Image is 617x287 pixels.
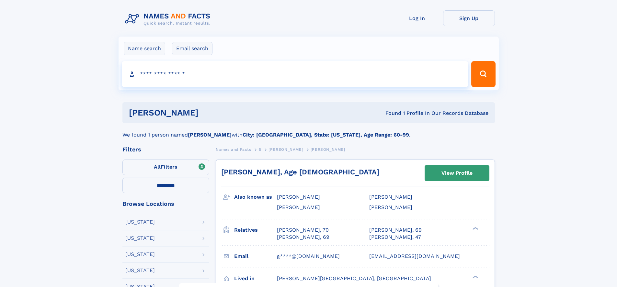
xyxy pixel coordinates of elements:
[221,168,379,176] a: [PERSON_NAME], Age [DEMOGRAPHIC_DATA]
[188,132,232,138] b: [PERSON_NAME]
[258,145,261,153] a: B
[124,42,165,55] label: Name search
[216,145,251,153] a: Names and Facts
[129,109,292,117] h1: [PERSON_NAME]
[277,275,431,281] span: [PERSON_NAME][GEOGRAPHIC_DATA], [GEOGRAPHIC_DATA]
[369,194,412,200] span: [PERSON_NAME]
[269,145,303,153] a: [PERSON_NAME]
[471,275,479,279] div: ❯
[277,226,329,234] a: [PERSON_NAME], 70
[369,226,422,234] a: [PERSON_NAME], 69
[122,10,216,28] img: Logo Names and Facts
[122,147,209,152] div: Filters
[125,219,155,225] div: [US_STATE]
[471,61,495,87] button: Search Button
[234,251,277,262] h3: Email
[425,165,489,181] a: View Profile
[443,10,495,26] a: Sign Up
[122,61,469,87] input: search input
[391,10,443,26] a: Log In
[243,132,409,138] b: City: [GEOGRAPHIC_DATA], State: [US_STATE], Age Range: 60-99
[122,123,495,139] div: We found 1 person named with .
[122,201,209,207] div: Browse Locations
[234,273,277,284] h3: Lived in
[277,204,320,210] span: [PERSON_NAME]
[471,226,479,230] div: ❯
[292,110,488,117] div: Found 1 Profile In Our Records Database
[234,192,277,203] h3: Also known as
[277,234,329,241] a: [PERSON_NAME], 69
[122,160,209,175] label: Filters
[258,147,261,152] span: B
[369,204,412,210] span: [PERSON_NAME]
[172,42,212,55] label: Email search
[269,147,303,152] span: [PERSON_NAME]
[369,234,421,241] a: [PERSON_NAME], 47
[441,166,473,181] div: View Profile
[125,268,155,273] div: [US_STATE]
[311,147,345,152] span: [PERSON_NAME]
[369,253,460,259] span: [EMAIL_ADDRESS][DOMAIN_NAME]
[125,252,155,257] div: [US_STATE]
[125,236,155,241] div: [US_STATE]
[277,194,320,200] span: [PERSON_NAME]
[154,164,161,170] span: All
[234,225,277,236] h3: Relatives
